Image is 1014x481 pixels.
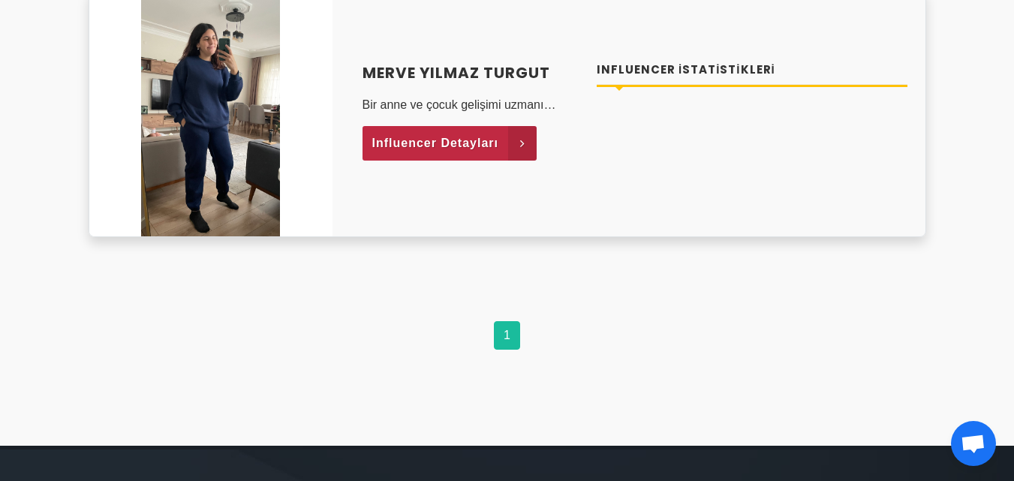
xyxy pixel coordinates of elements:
[363,96,579,114] p: Bir anne ve çocuk gelişimi uzmanı olarak çocuklarım ve günlük hayatımla ilgili içerik üretiyorum ...
[372,132,499,155] span: Influencer Detayları
[363,62,579,84] a: Merve Yılmaz Turgut
[951,421,996,466] div: Açık sohbet
[597,62,907,79] h4: Influencer İstatistikleri
[363,126,537,161] a: Influencer Detayları
[494,321,520,350] a: 1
